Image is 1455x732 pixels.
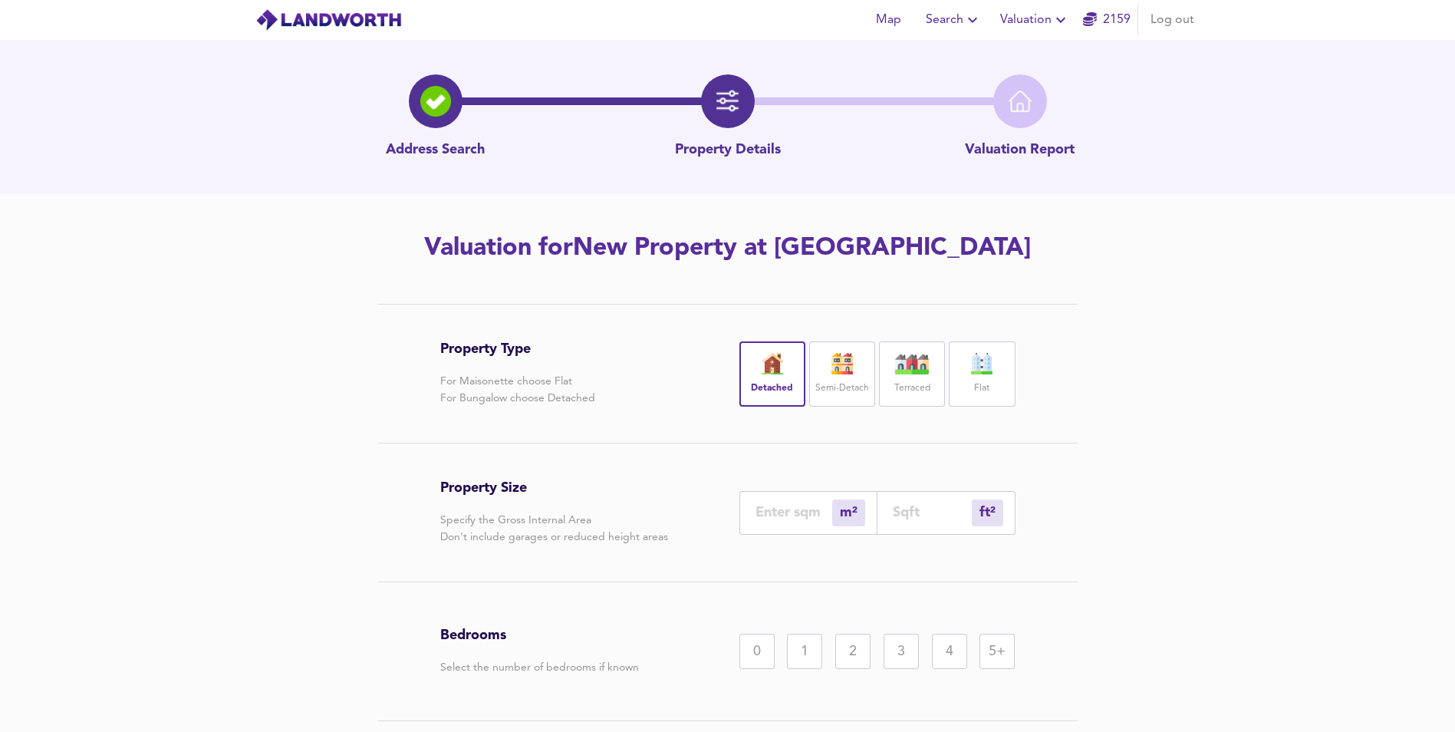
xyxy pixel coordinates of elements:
button: Valuation [994,5,1076,35]
h3: Bedrooms [440,627,639,644]
div: 0 [739,634,775,669]
img: logo [255,8,402,31]
p: Valuation Report [965,140,1075,160]
span: Log out [1151,9,1194,31]
button: 2159 [1082,5,1131,35]
span: Search [926,9,982,31]
h3: Property Size [440,480,668,496]
label: Semi-Detach [815,379,869,398]
img: home-icon [1009,90,1032,113]
img: search-icon [420,86,451,117]
img: flat-icon [963,353,1001,374]
p: For Maisonette choose Flat For Bungalow choose Detached [440,373,595,407]
button: Search [920,5,988,35]
h3: Property Type [440,341,595,358]
button: Map [864,5,913,35]
a: 2159 [1083,9,1131,31]
div: 4 [932,634,967,669]
img: house-icon [893,353,931,374]
div: Terraced [879,341,945,407]
div: Flat [949,341,1015,407]
span: Map [871,9,907,31]
img: house-icon [823,353,861,374]
img: filter-icon [716,90,739,113]
input: Sqft [893,504,972,520]
div: m² [832,500,865,526]
label: Detached [751,379,793,398]
img: house-icon [753,353,792,374]
p: Property Details [675,140,781,160]
span: Valuation [1000,9,1070,31]
p: Select the number of bedrooms if known [440,659,639,676]
div: 1 [787,634,822,669]
h2: Valuation for New Property at [GEOGRAPHIC_DATA] [294,232,1162,265]
label: Terraced [894,379,930,398]
div: Detached [739,341,805,407]
div: 5+ [979,634,1015,669]
div: m² [972,500,1003,526]
div: Semi-Detach [809,341,875,407]
div: 3 [884,634,919,669]
button: Log out [1144,5,1200,35]
input: Enter sqm [755,504,832,520]
div: 2 [835,634,871,669]
p: Address Search [386,140,485,160]
p: Specify the Gross Internal Area Don't include garages or reduced height areas [440,512,668,546]
label: Flat [974,379,989,398]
